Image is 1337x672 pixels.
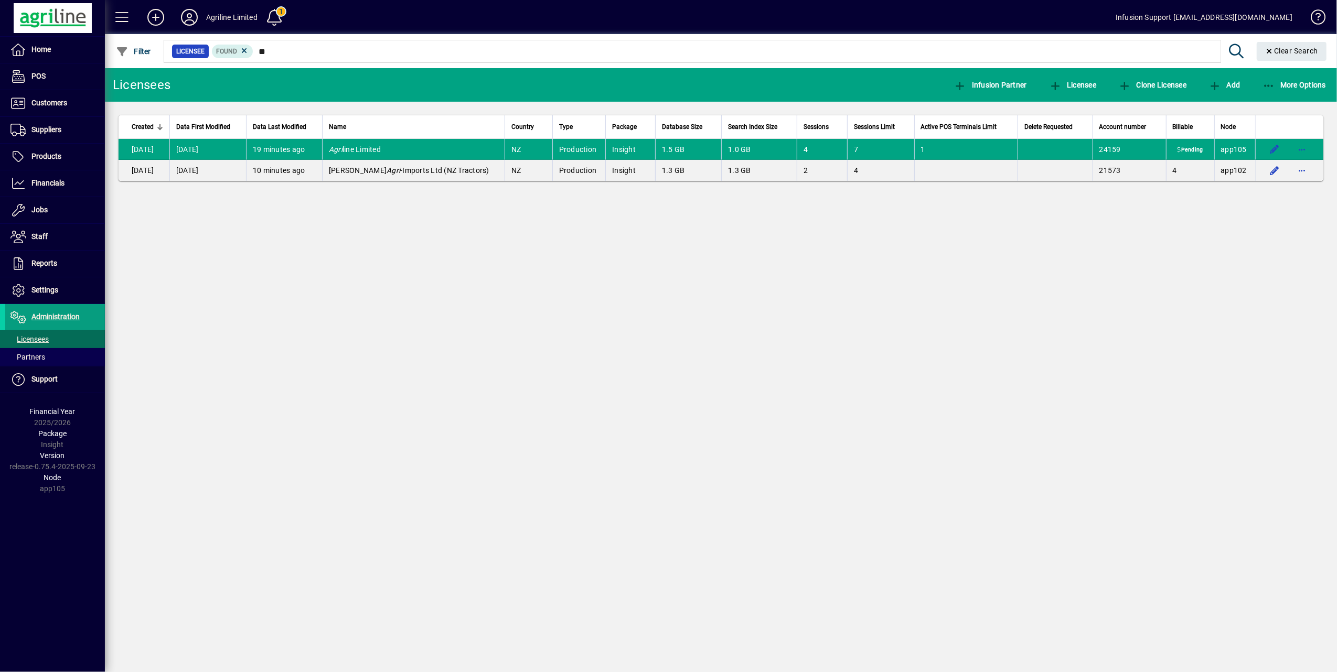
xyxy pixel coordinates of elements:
[30,407,76,416] span: Financial Year
[5,277,105,304] a: Settings
[921,121,1012,133] div: Active POS Terminals Limit
[1266,162,1283,179] button: Edit
[854,121,907,133] div: Sessions Limit
[662,121,715,133] div: Database Size
[1166,160,1214,181] td: 4
[31,312,80,321] span: Administration
[1099,121,1160,133] div: Account number
[38,429,67,438] span: Package
[954,81,1027,89] span: Infusion Partner
[139,8,173,27] button: Add
[31,205,48,214] span: Jobs
[1221,166,1247,175] span: app102.prod.infusionbusinesssoftware.com
[1118,81,1186,89] span: Clone Licensee
[176,121,230,133] span: Data First Modified
[10,335,49,343] span: Licensees
[169,139,246,160] td: [DATE]
[31,152,61,160] span: Products
[246,160,322,181] td: 10 minutes ago
[847,160,914,181] td: 4
[132,121,154,133] span: Created
[552,160,606,181] td: Production
[31,286,58,294] span: Settings
[329,121,346,133] span: Name
[329,166,489,175] span: [PERSON_NAME] -Imports Ltd (NZ Tractors)
[612,121,637,133] span: Package
[132,121,163,133] div: Created
[612,121,649,133] div: Package
[5,90,105,116] a: Customers
[721,160,797,181] td: 1.3 GB
[5,197,105,223] a: Jobs
[655,160,721,181] td: 1.3 GB
[253,121,306,133] span: Data Last Modified
[1263,81,1327,89] span: More Options
[31,232,48,241] span: Staff
[505,139,552,160] td: NZ
[1024,121,1086,133] div: Delete Requested
[40,451,65,460] span: Version
[511,121,534,133] span: Country
[253,121,316,133] div: Data Last Modified
[10,353,45,361] span: Partners
[505,160,552,181] td: NZ
[921,121,997,133] span: Active POS Terminals Limit
[1093,160,1166,181] td: 21573
[511,121,546,133] div: Country
[116,47,151,56] span: Filter
[173,8,206,27] button: Profile
[1265,47,1319,55] span: Clear Search
[5,251,105,277] a: Reports
[176,46,205,57] span: Licensee
[176,121,240,133] div: Data First Modified
[246,139,322,160] td: 19 minutes ago
[605,139,655,160] td: Insight
[113,42,154,61] button: Filter
[113,77,170,93] div: Licensees
[1046,75,1099,94] button: Licensee
[1099,121,1147,133] span: Account number
[44,473,61,482] span: Node
[854,121,895,133] span: Sessions Limit
[31,259,57,267] span: Reports
[1049,81,1097,89] span: Licensee
[721,139,797,160] td: 1.0 GB
[1257,42,1327,61] button: Clear
[31,375,58,383] span: Support
[1303,2,1324,36] a: Knowledge Base
[847,139,914,160] td: 7
[5,144,105,170] a: Products
[5,37,105,63] a: Home
[31,72,46,80] span: POS
[169,160,246,181] td: [DATE]
[797,160,847,181] td: 2
[1173,121,1193,133] span: Billable
[728,121,790,133] div: Search Index Size
[329,121,498,133] div: Name
[119,139,169,160] td: [DATE]
[31,125,61,134] span: Suppliers
[5,117,105,143] a: Suppliers
[31,99,67,107] span: Customers
[1173,121,1208,133] div: Billable
[216,48,237,55] span: Found
[1221,121,1249,133] div: Node
[5,366,105,393] a: Support
[797,139,847,160] td: 4
[5,170,105,197] a: Financials
[605,160,655,181] td: Insight
[206,9,258,26] div: Agriline Limited
[655,139,721,160] td: 1.5 GB
[1175,146,1205,155] span: Pending
[31,179,65,187] span: Financials
[1024,121,1073,133] span: Delete Requested
[387,166,400,175] em: Agri
[1116,9,1292,26] div: Infusion Support [EMAIL_ADDRESS][DOMAIN_NAME]
[559,121,600,133] div: Type
[212,45,253,58] mat-chip: Found Status: Found
[1206,75,1243,94] button: Add
[5,63,105,90] a: POS
[1221,145,1247,154] span: app105.prod.infusionbusinesssoftware.com
[1266,141,1283,158] button: Edit
[662,121,702,133] span: Database Size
